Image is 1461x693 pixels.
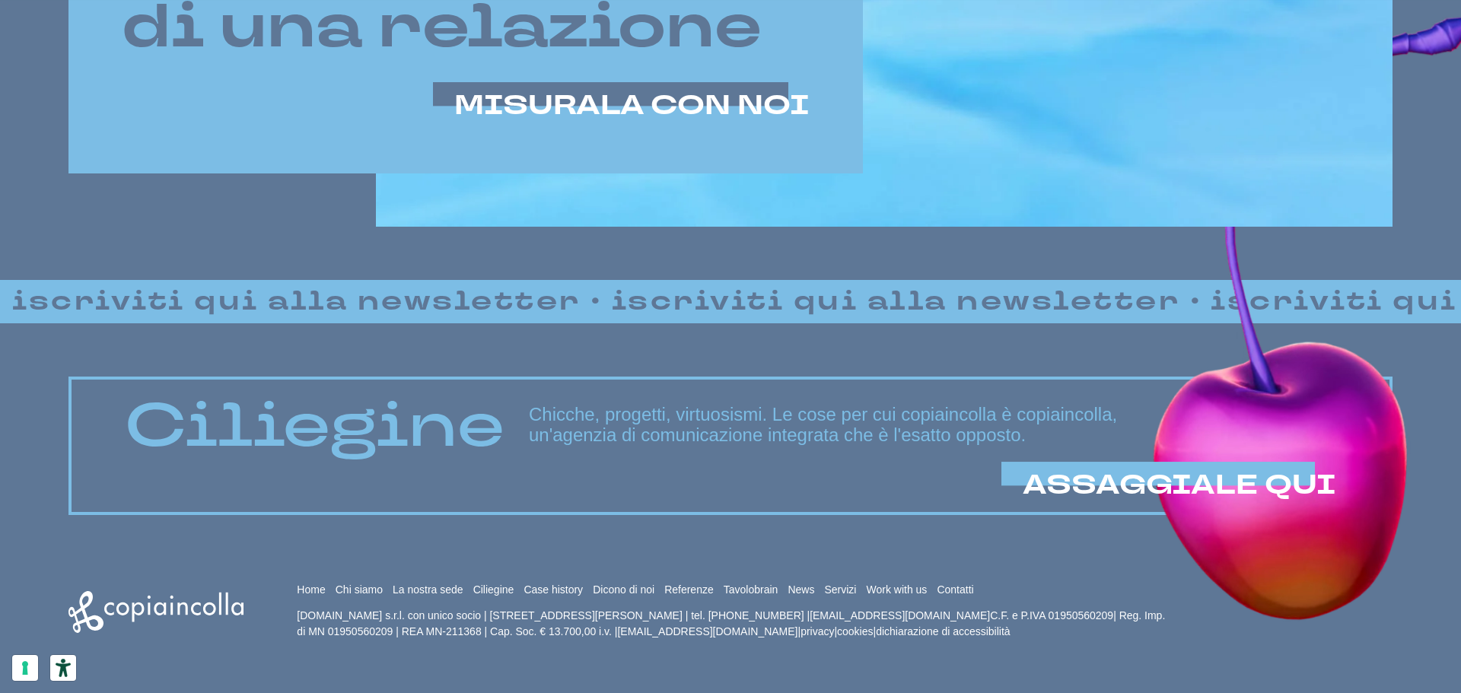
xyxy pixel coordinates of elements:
[824,583,856,596] a: Servizi
[867,583,928,596] a: Work with us
[297,608,1173,640] p: [DOMAIN_NAME] s.r.l. con unico socio | [STREET_ADDRESS][PERSON_NAME] | tel. [PHONE_NUMBER] | C.F....
[297,583,325,596] a: Home
[837,625,873,637] a: cookies
[876,625,1010,637] a: dichiarazione di accessibilità
[336,583,383,596] a: Chi siamo
[473,583,514,596] a: Ciliegine
[664,583,714,596] a: Referenze
[937,583,973,596] a: Contatti
[810,609,990,621] a: [EMAIL_ADDRESS][DOMAIN_NAME]
[617,625,797,637] a: [EMAIL_ADDRESS][DOMAIN_NAME]
[801,625,834,637] a: privacy
[524,583,583,596] a: Case history
[454,87,810,124] span: MISURALA CON NOI
[454,91,810,121] a: MISURALA CON NOI
[788,583,814,596] a: News
[724,583,778,596] a: Tavolobrain
[600,281,1193,322] strong: iscriviti qui alla newsletter
[529,405,1336,445] h3: Chicche, progetti, virtuosismi. Le cose per cui copiaincolla è copiaincolla, un'agenzia di comuni...
[1023,467,1336,504] span: ASSAGGIALE QUI
[393,583,463,596] a: La nostra sede
[12,655,38,681] button: Le tue preferenze relative al consenso per le tecnologie di tracciamento
[1023,471,1336,501] a: ASSAGGIALE QUI
[593,583,654,596] a: Dicono di noi
[125,392,505,459] p: Ciliegine
[50,655,76,681] button: Strumenti di accessibilità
